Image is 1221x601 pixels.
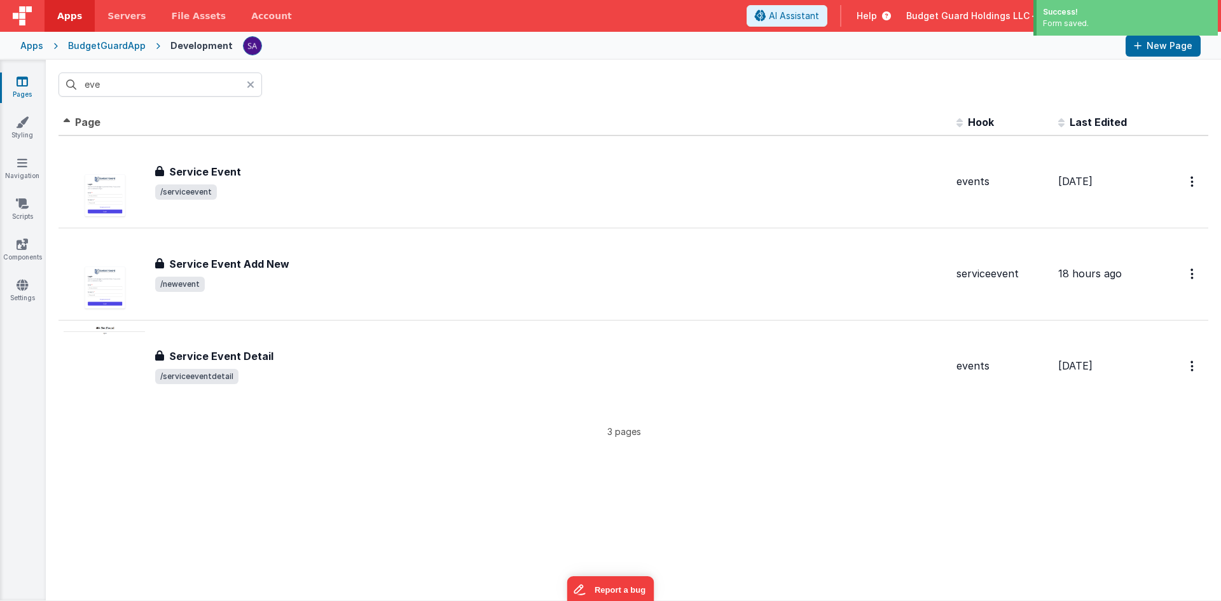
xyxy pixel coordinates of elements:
[169,256,289,272] h3: Service Event Add New
[20,39,43,52] div: Apps
[155,369,238,384] span: /serviceeventdetail
[59,73,262,97] input: Search pages, id's ...
[155,277,205,292] span: /newevent
[172,10,226,22] span: File Assets
[169,164,241,179] h3: Service Event
[956,359,1048,373] div: events
[1043,6,1211,18] div: Success!
[169,349,273,364] h3: Service Event Detail
[1070,116,1127,128] span: Last Edited
[75,116,100,128] span: Page
[68,39,146,52] div: BudgetGuardApp
[906,10,1041,22] span: Budget Guard Holdings LLC —
[107,10,146,22] span: Servers
[956,174,1048,189] div: events
[1126,35,1201,57] button: New Page
[170,39,233,52] div: Development
[1183,169,1203,195] button: Options
[1058,359,1093,372] span: [DATE]
[956,266,1048,281] div: serviceevent
[906,10,1211,22] button: Budget Guard Holdings LLC — [EMAIL_ADDRESS][DOMAIN_NAME]
[857,10,877,22] span: Help
[1183,261,1203,287] button: Options
[747,5,827,27] button: AI Assistant
[769,10,819,22] span: AI Assistant
[1058,175,1093,188] span: [DATE]
[1043,18,1211,29] div: Form saved.
[968,116,994,128] span: Hook
[57,10,82,22] span: Apps
[244,37,261,55] img: 79293985458095ca2ac202dc7eb50dda
[1183,353,1203,379] button: Options
[1058,267,1122,280] span: 18 hours ago
[155,184,217,200] span: /serviceevent
[59,425,1189,438] p: 3 pages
